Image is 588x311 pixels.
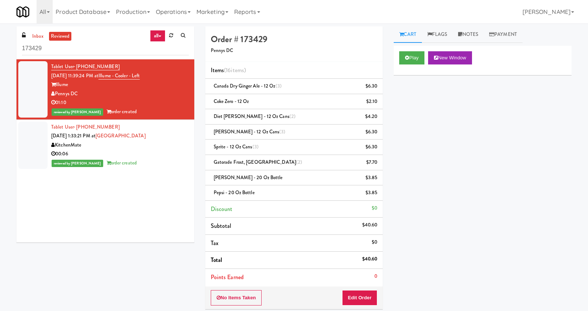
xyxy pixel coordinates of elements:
a: Illume - Cooler - Left [98,72,140,79]
div: $3.85 [366,188,378,197]
a: reviewed [49,32,72,41]
span: (16 ) [224,66,246,74]
div: $4.20 [365,112,378,121]
span: [PERSON_NAME] - 12 oz cans [214,128,286,135]
span: reviewed by [PERSON_NAME] [52,160,103,167]
h5: Pennys DC [211,48,378,53]
span: · [PHONE_NUMBER] [74,63,120,70]
a: [GEOGRAPHIC_DATA] [95,132,146,139]
button: New Window [428,51,472,64]
a: Flags [422,26,453,43]
span: reviewed by [PERSON_NAME] [52,108,103,116]
button: No Items Taken [211,290,262,306]
img: Micromart [16,5,29,18]
span: Subtotal [211,222,232,230]
button: Play [399,51,424,64]
span: (2) [296,159,302,166]
div: Pennys DC [51,89,189,99]
span: · [PHONE_NUMBER] [74,123,120,130]
span: [PERSON_NAME] - 20 oz Bottle [214,174,283,181]
div: $3.85 [366,173,378,182]
a: all [150,30,165,42]
div: $40.60 [362,255,378,264]
div: $2.10 [366,97,378,106]
div: Illume [51,80,189,89]
div: 01:10 [51,98,189,107]
span: Sprite - 12 oz cans [214,143,259,150]
div: $6.30 [366,127,378,137]
a: Notes [453,26,484,43]
div: $6.30 [366,142,378,152]
span: Tax [211,239,218,247]
span: Items [211,66,246,74]
input: Search vision orders [22,42,189,55]
button: Edit Order [342,290,378,306]
div: 0 [374,272,377,281]
h4: Order # 173429 [211,34,378,44]
span: (3) [252,143,259,150]
div: $0 [372,238,377,247]
div: KitchenMate [51,141,189,150]
div: 00:06 [51,149,189,159]
span: Canada Dry Ginger Ale - 12 oz [214,82,282,89]
a: Tablet User· [PHONE_NUMBER] [51,63,120,70]
ng-pluralize: items [231,66,244,74]
span: (2) [289,113,296,120]
a: inbox [30,32,45,41]
a: Cart [394,26,422,43]
li: Tablet User· [PHONE_NUMBER][DATE] 1:33:21 PM at[GEOGRAPHIC_DATA]KitchenMate00:06reviewed by [PERS... [16,120,194,171]
span: order created [106,108,137,115]
span: Points Earned [211,273,244,281]
span: Total [211,256,222,264]
span: Coke Zero - 12 oz [214,98,249,105]
span: order created [106,159,137,166]
span: [DATE] 11:39:24 PM at [51,72,98,79]
span: Gatorade Frost, [GEOGRAPHIC_DATA] [214,159,303,166]
li: Tablet User· [PHONE_NUMBER][DATE] 11:39:24 PM atIllume - Cooler - LeftIllumePennys DC01:10reviewe... [16,59,194,120]
a: Payment [484,26,523,43]
span: Pepsi - 20 oz bottle [214,189,255,196]
div: $6.30 [366,82,378,91]
span: [DATE] 1:33:21 PM at [51,132,95,139]
div: $0 [372,204,377,213]
span: (3) [276,82,282,89]
span: (3) [279,128,285,135]
div: $7.70 [366,158,378,167]
span: Diet [PERSON_NAME] - 12 oz Cans [214,113,296,120]
div: $40.60 [362,221,378,230]
span: Discount [211,205,233,213]
a: Tablet User· [PHONE_NUMBER] [51,123,120,130]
